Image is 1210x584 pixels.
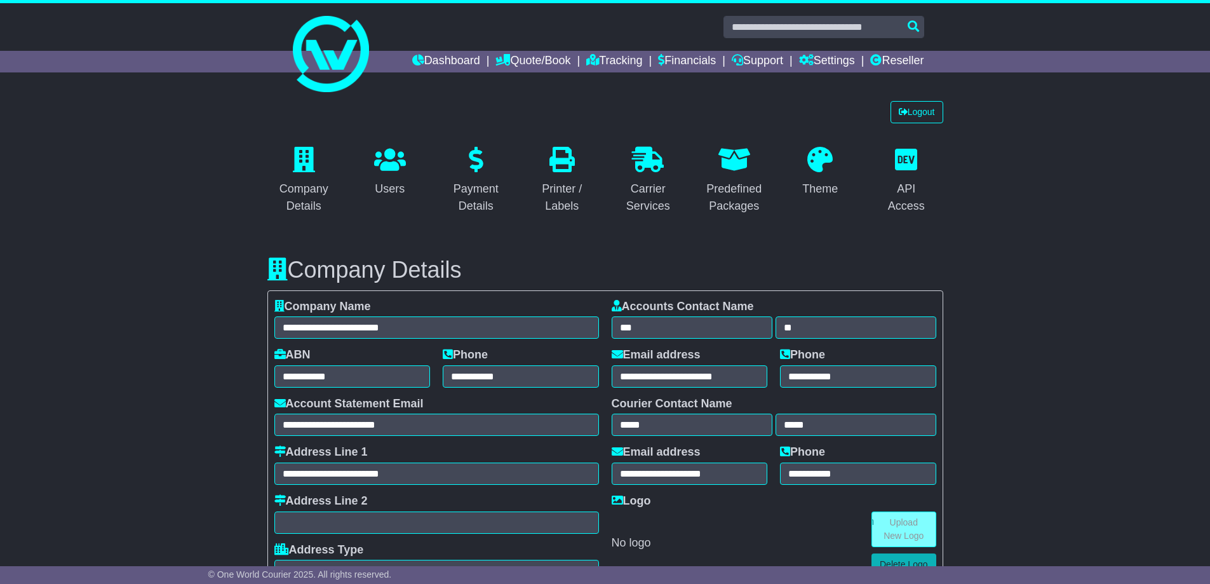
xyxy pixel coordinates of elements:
[658,51,716,72] a: Financials
[612,142,685,219] a: Carrier Services
[208,569,392,580] span: © One World Courier 2025. All rights reserved.
[697,142,771,219] a: Predefined Packages
[412,51,480,72] a: Dashboard
[274,300,371,314] label: Company Name
[366,142,414,202] a: Users
[780,445,825,459] label: Phone
[891,101,943,123] a: Logout
[267,257,943,283] h3: Company Details
[274,397,424,411] label: Account Statement Email
[534,180,591,215] div: Printer / Labels
[612,300,754,314] label: Accounts Contact Name
[274,348,311,362] label: ABN
[732,51,783,72] a: Support
[878,180,935,215] div: API Access
[799,51,855,72] a: Settings
[612,536,651,549] span: No logo
[440,142,513,219] a: Payment Details
[586,51,642,72] a: Tracking
[612,494,651,508] label: Logo
[276,180,333,215] div: Company Details
[525,142,599,219] a: Printer / Labels
[871,512,936,547] a: Upload New Logo
[267,142,341,219] a: Company Details
[443,348,488,362] label: Phone
[495,51,570,72] a: Quote/Book
[620,180,677,215] div: Carrier Services
[274,445,368,459] label: Address Line 1
[780,348,825,362] label: Phone
[794,142,846,202] a: Theme
[374,180,406,198] div: Users
[802,180,838,198] div: Theme
[870,51,924,72] a: Reseller
[274,494,368,508] label: Address Line 2
[612,348,701,362] label: Email address
[870,142,943,219] a: API Access
[274,543,364,557] label: Address Type
[448,180,505,215] div: Payment Details
[612,397,732,411] label: Courier Contact Name
[612,445,701,459] label: Email address
[706,180,763,215] div: Predefined Packages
